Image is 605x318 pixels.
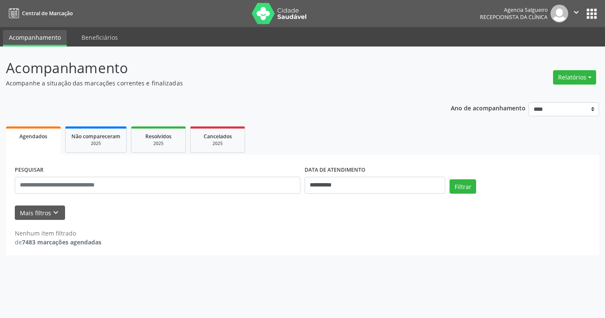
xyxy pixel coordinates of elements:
i:  [572,8,581,17]
div: 2025 [137,140,180,147]
a: Acompanhamento [3,30,67,47]
div: 2025 [71,140,120,147]
a: Beneficiários [76,30,124,45]
strong: 7483 marcações agendadas [22,238,101,246]
button: Relatórios [553,70,596,85]
span: Cancelados [204,133,232,140]
span: Central de Marcação [22,10,73,17]
p: Acompanhamento [6,58,421,79]
i: keyboard_arrow_down [51,208,60,217]
div: 2025 [196,140,239,147]
label: DATA DE ATENDIMENTO [305,164,365,177]
div: de [15,238,101,247]
button:  [568,5,584,22]
p: Ano de acompanhamento [451,102,526,113]
img: img [550,5,568,22]
a: Central de Marcação [6,6,73,20]
span: Não compareceram [71,133,120,140]
button: apps [584,6,599,21]
span: Resolvidos [145,133,172,140]
label: PESQUISAR [15,164,44,177]
span: Agendados [19,133,47,140]
button: Filtrar [450,179,476,194]
div: Nenhum item filtrado [15,229,101,238]
span: Recepcionista da clínica [480,14,548,21]
p: Acompanhe a situação das marcações correntes e finalizadas [6,79,421,88]
button: Mais filtroskeyboard_arrow_down [15,206,65,220]
div: Agencia Salgueiro [480,6,548,14]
